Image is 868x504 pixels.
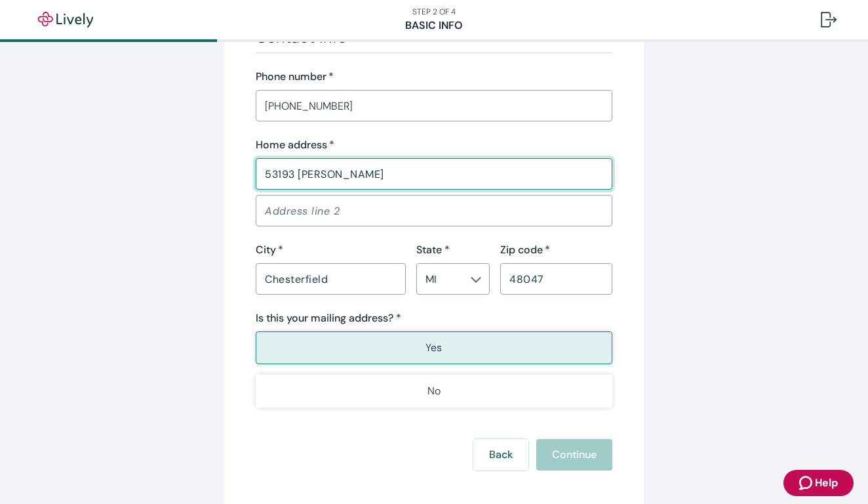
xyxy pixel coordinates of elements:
label: City [256,242,283,258]
p: Yes [425,340,442,356]
input: Address line 2 [256,198,612,224]
input: -- [420,270,464,288]
input: City [256,266,406,292]
p: No [427,383,441,399]
label: Phone number [256,69,334,85]
button: Back [473,439,528,471]
label: Is this your mailing address? * [256,310,401,326]
label: Zip code [500,242,550,258]
span: Help [815,475,838,491]
label: State * [416,242,450,258]
button: No [256,375,612,408]
input: Address line 1 [256,161,612,187]
input: (555) 555-5555 [256,93,612,119]
img: Lively [29,12,102,28]
button: Yes [256,331,612,364]
label: Home address [256,137,334,153]
button: Log out [810,4,847,35]
button: Open [469,273,483,286]
button: Zendesk support iconHelp [783,470,854,496]
svg: Chevron icon [471,274,481,285]
input: Zip code [500,266,612,292]
svg: Zendesk support icon [799,475,815,491]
